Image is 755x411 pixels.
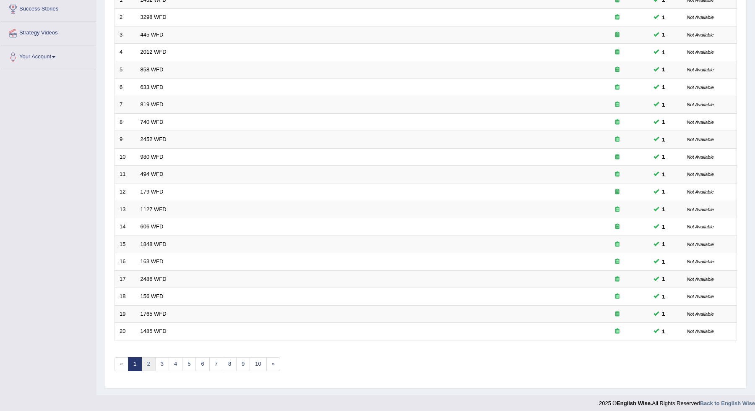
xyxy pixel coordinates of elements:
[209,357,223,371] a: 7
[250,357,266,371] a: 10
[141,66,164,73] a: 858 WFD
[687,189,714,194] small: Not Available
[141,154,164,160] a: 980 WFD
[266,357,280,371] a: »
[687,277,714,282] small: Not Available
[687,137,714,142] small: Not Available
[141,328,167,334] a: 1485 WFD
[591,327,644,335] div: Exam occurring question
[591,188,644,196] div: Exam occurring question
[687,67,714,72] small: Not Available
[182,357,196,371] a: 5
[115,113,136,131] td: 8
[115,201,136,218] td: 13
[591,258,644,266] div: Exam occurring question
[687,15,714,20] small: Not Available
[659,65,669,74] span: You can still take this question
[141,188,164,195] a: 179 WFD
[659,170,669,179] span: You can still take this question
[687,294,714,299] small: Not Available
[659,13,669,22] span: You can still take this question
[659,48,669,57] span: You can still take this question
[687,312,714,317] small: Not Available
[591,241,644,249] div: Exam occurring question
[141,14,167,20] a: 3298 WFD
[659,187,669,196] span: You can still take this question
[115,236,136,253] td: 15
[591,310,644,318] div: Exam occurring question
[169,357,182,371] a: 4
[141,31,164,38] a: 445 WFD
[115,305,136,323] td: 19
[591,153,644,161] div: Exam occurring question
[115,288,136,306] td: 18
[687,102,714,107] small: Not Available
[659,100,669,109] span: You can still take this question
[115,357,128,371] span: «
[659,223,669,231] span: You can still take this question
[115,253,136,271] td: 16
[687,224,714,229] small: Not Available
[591,223,644,231] div: Exam occurring question
[141,119,164,125] a: 740 WFD
[141,311,167,317] a: 1765 WFD
[591,136,644,144] div: Exam occurring question
[617,400,652,406] strong: English Wise.
[591,293,644,301] div: Exam occurring question
[236,357,250,371] a: 9
[659,275,669,283] span: You can still take this question
[141,293,164,299] a: 156 WFD
[700,400,755,406] a: Back to English Wise
[115,183,136,201] td: 12
[687,259,714,264] small: Not Available
[659,118,669,126] span: You can still take this question
[659,240,669,249] span: You can still take this question
[591,118,644,126] div: Exam occurring question
[115,148,136,166] td: 10
[591,101,644,109] div: Exam occurring question
[659,83,669,92] span: You can still take this question
[687,172,714,177] small: Not Available
[591,275,644,283] div: Exam occurring question
[591,170,644,178] div: Exam occurring question
[659,309,669,318] span: You can still take this question
[128,357,142,371] a: 1
[115,79,136,96] td: 6
[659,135,669,144] span: You can still take this question
[115,166,136,183] td: 11
[591,66,644,74] div: Exam occurring question
[195,357,209,371] a: 6
[115,323,136,340] td: 20
[591,206,644,214] div: Exam occurring question
[115,96,136,114] td: 7
[141,206,167,212] a: 1127 WFD
[141,276,167,282] a: 2486 WFD
[223,357,237,371] a: 8
[141,101,164,107] a: 819 WFD
[659,152,669,161] span: You can still take this question
[115,270,136,288] td: 17
[687,120,714,125] small: Not Available
[141,84,164,90] a: 633 WFD
[141,258,164,264] a: 163 WFD
[659,327,669,336] span: You can still take this question
[141,136,167,142] a: 2452 WFD
[687,32,714,37] small: Not Available
[141,357,155,371] a: 2
[141,49,167,55] a: 2012 WFD
[115,61,136,79] td: 5
[687,207,714,212] small: Not Available
[659,257,669,266] span: You can still take this question
[141,171,164,177] a: 494 WFD
[659,30,669,39] span: You can still take this question
[115,218,136,236] td: 14
[141,241,167,247] a: 1848 WFD
[591,84,644,92] div: Exam occurring question
[155,357,169,371] a: 3
[599,395,755,407] div: 2025 © All Rights Reserved
[115,131,136,149] td: 9
[591,48,644,56] div: Exam occurring question
[659,205,669,214] span: You can still take this question
[141,223,164,230] a: 606 WFD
